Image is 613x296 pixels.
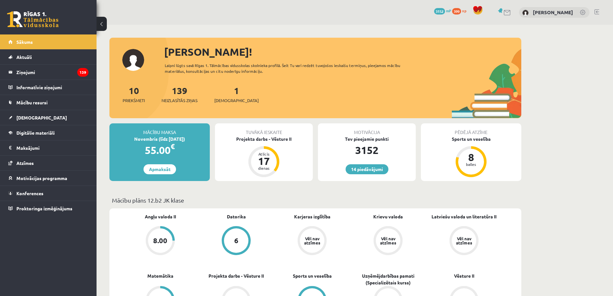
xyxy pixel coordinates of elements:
[421,123,521,136] div: Pēdējā atzīme
[16,130,55,136] span: Digitālie materiāli
[165,62,412,74] div: Laipni lūgts savā Rīgas 1. Tālmācības vidusskolas skolnieka profilā. Šeit Tu vari redzēt tuvojošo...
[8,65,88,80] a: Ziņojumi139
[171,142,175,151] span: €
[461,152,481,162] div: 8
[16,160,34,166] span: Atzīmes
[16,65,88,80] legend: Ziņojumi
[452,8,461,14] span: 399
[455,236,473,245] div: Vēl nav atzīmes
[8,171,88,186] a: Motivācijas programma
[215,136,313,178] a: Projekta darbs - Vēsture II Atlicis 17 dienas
[198,226,274,256] a: 6
[144,164,176,174] a: Apmaksāt
[7,11,59,27] a: Rīgas 1. Tālmācības vidusskola
[153,237,167,244] div: 8.00
[123,97,145,104] span: Priekšmeti
[8,95,88,110] a: Mācību resursi
[533,9,573,15] a: [PERSON_NAME]
[215,136,313,142] div: Projekta darbs - Vēsture II
[109,136,210,142] div: Novembris (līdz [DATE])
[215,123,313,136] div: Tuvākā ieskaite
[122,226,198,256] a: 8.00
[294,213,330,220] a: Karjeras izglītība
[145,213,176,220] a: Angļu valoda II
[373,213,403,220] a: Krievu valoda
[123,85,145,104] a: 10Priekšmeti
[350,226,426,256] a: Vēl nav atzīmes
[214,97,259,104] span: [DEMOGRAPHIC_DATA]
[318,142,416,158] div: 3152
[254,152,274,156] div: Atlicis
[109,123,210,136] div: Mācību maksa
[214,85,259,104] a: 1[DEMOGRAPHIC_DATA]
[8,80,88,95] a: Informatīvie ziņojumi
[234,237,238,244] div: 6
[346,164,388,174] a: 14 piedāvājumi
[112,196,519,205] p: Mācību plāns 12.b2 JK klase
[16,54,32,60] span: Aktuāli
[293,272,332,279] a: Sports un veselība
[16,190,43,196] span: Konferences
[461,162,481,166] div: balles
[16,39,33,45] span: Sākums
[318,136,416,142] div: Tev pieejamie punkti
[446,8,451,13] span: mP
[426,226,502,256] a: Vēl nav atzīmes
[318,123,416,136] div: Motivācija
[162,97,198,104] span: Neizlasītās ziņas
[434,8,451,13] a: 3152 mP
[162,85,198,104] a: 139Neizlasītās ziņas
[421,136,521,142] div: Sports un veselība
[16,100,48,105] span: Mācību resursi
[522,10,529,16] img: Eriks Meļņiks
[254,166,274,170] div: dienas
[164,44,521,60] div: [PERSON_NAME]!
[8,125,88,140] a: Digitālie materiāli
[147,272,173,279] a: Matemātika
[432,213,497,220] a: Latviešu valoda un literatūra II
[16,80,88,95] legend: Informatīvie ziņojumi
[254,156,274,166] div: 17
[303,236,321,245] div: Vēl nav atzīmes
[16,140,88,155] legend: Maksājumi
[8,50,88,64] a: Aktuāli
[462,8,466,13] span: xp
[209,272,264,279] a: Projekta darbs - Vēsture II
[434,8,445,14] span: 3152
[77,68,88,77] i: 139
[8,34,88,49] a: Sākums
[452,8,469,13] a: 399 xp
[109,142,210,158] div: 55.00
[8,156,88,170] a: Atzīmes
[16,205,72,211] span: Proktoringa izmēģinājums
[8,140,88,155] a: Maksājumi
[16,115,67,120] span: [DEMOGRAPHIC_DATA]
[421,136,521,178] a: Sports un veselība 8 balles
[379,236,397,245] div: Vēl nav atzīmes
[8,110,88,125] a: [DEMOGRAPHIC_DATA]
[227,213,246,220] a: Datorika
[8,201,88,216] a: Proktoringa izmēģinājums
[8,186,88,201] a: Konferences
[350,272,426,286] a: Uzņēmējdarbības pamati (Specializētais kurss)
[274,226,350,256] a: Vēl nav atzīmes
[454,272,474,279] a: Vēsture II
[16,175,67,181] span: Motivācijas programma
